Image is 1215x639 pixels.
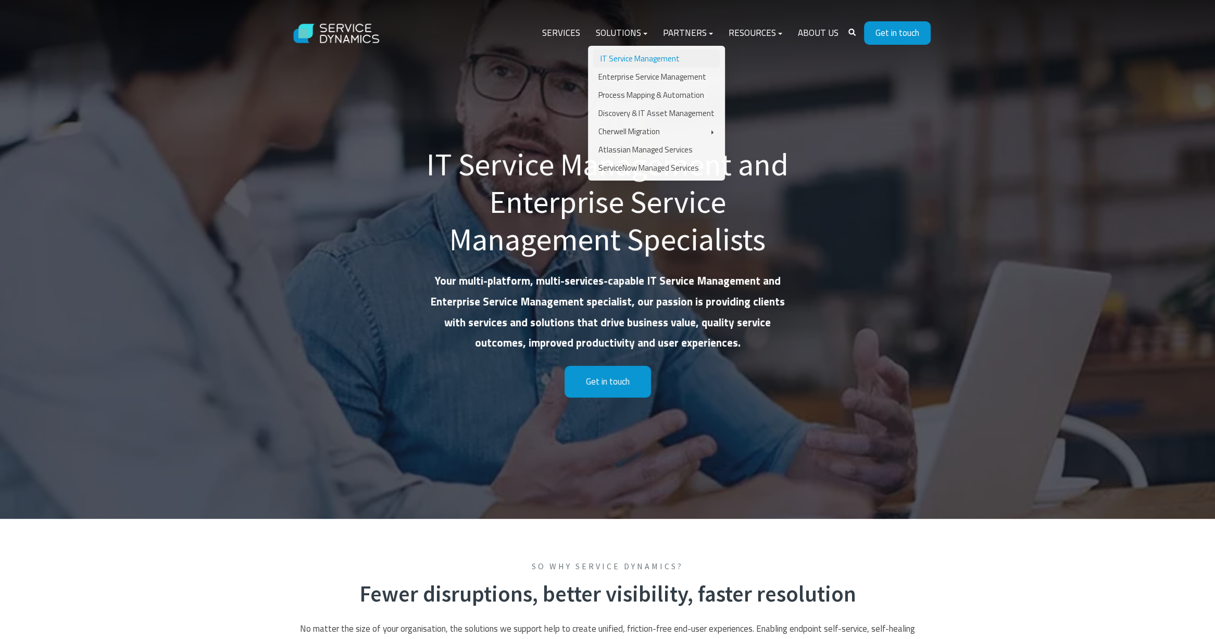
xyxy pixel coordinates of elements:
img: Service Dynamics Logo - White [285,14,389,54]
a: Get in touch [565,366,651,398]
a: IT Service Management [593,49,720,68]
a: Enterprise Service Management [593,68,720,86]
a: Cherwell Migration [593,122,720,140]
a: Get in touch [864,21,931,45]
strong: Your multi-platform, multi-services-capable IT Service Management and Enterprise Service Manageme... [430,272,785,351]
a: ServiceNow Managed Services [593,159,720,177]
div: Navigation Menu [534,21,846,46]
h2: Fewer disruptions, better visibility, faster resolution [295,581,920,608]
span: So why Service Dynamics? [295,560,920,572]
a: Solutions [588,21,655,46]
a: Discovery & IT Asset Management [593,104,720,122]
h1: IT Service Management and Enterprise Service Management Specialists [425,146,790,258]
a: About Us [790,21,846,46]
a: Services [534,21,588,46]
a: Resources [721,21,790,46]
a: Partners [655,21,721,46]
a: Process Mapping & Automation [593,86,720,104]
a: Atlassian Managed Services [593,140,720,159]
